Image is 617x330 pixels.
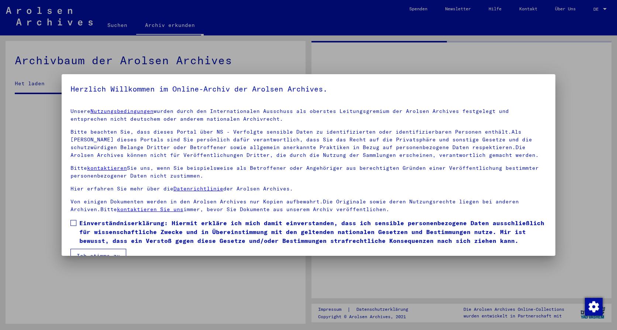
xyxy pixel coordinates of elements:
[87,165,127,171] a: kontaktieren
[173,185,223,192] a: Datenrichtlinie
[70,185,547,193] p: Hier erfahren Sie mehr über die der Arolsen Archives.
[70,83,547,95] h5: Herzlich Willkommen im Online-Archiv der Arolsen Archives.
[117,206,183,213] a: kontaktieren Sie uns
[70,128,547,159] p: Bitte beachten Sie, dass dieses Portal über NS - Verfolgte sensible Daten zu identifizierten oder...
[585,298,603,316] img: Zustimmung ändern
[70,249,126,263] button: Ich stimme zu
[70,198,547,213] p: Von einigen Dokumenten werden in den Arolsen Archives nur Kopien aufbewahrt.Die Originale sowie d...
[90,108,154,114] a: Nutzungsbedingungen
[70,164,547,180] p: Bitte Sie uns, wenn Sie beispielsweise als Betroffener oder Angehöriger aus berechtigten Gründen ...
[70,107,547,123] p: Unsere wurden durch den Internationalen Ausschuss als oberstes Leitungsgremium der Arolsen Archiv...
[79,219,547,245] span: Einverständniserklärung: Hiermit erkläre ich mich damit einverstanden, dass ich sensible personen...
